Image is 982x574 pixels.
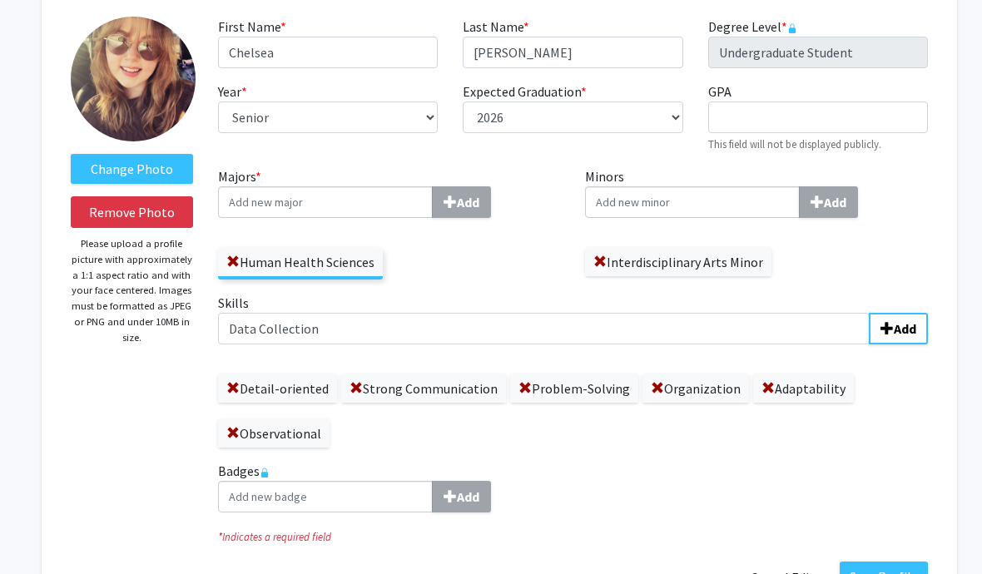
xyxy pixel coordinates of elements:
label: Human Health Sciences [218,248,383,276]
label: GPA [708,82,732,101]
input: Majors*Add [218,186,433,218]
label: Minors [585,166,928,218]
b: Add [457,488,479,505]
label: Observational [218,419,330,448]
b: Add [894,320,916,337]
button: Badges [432,481,491,512]
small: This field will not be displayed publicly. [708,137,881,151]
button: Skills [869,313,928,344]
button: Majors* [432,186,491,218]
label: Degree Level [708,17,797,37]
button: Minors [799,186,858,218]
input: BadgesAdd [218,481,433,512]
label: Detail-oriented [218,374,337,403]
img: Profile Picture [71,17,196,141]
button: Remove Photo [71,196,193,228]
label: Organization [642,374,749,403]
label: Majors [218,166,561,218]
input: SkillsAdd [218,313,870,344]
label: Expected Graduation [463,82,587,101]
label: Year [218,82,247,101]
b: Add [457,194,479,210]
label: Badges [218,461,928,512]
label: Problem-Solving [510,374,638,403]
p: Please upload a profile picture with approximately a 1:1 aspect ratio and with your face centered... [71,236,193,345]
b: Add [824,194,846,210]
label: First Name [218,17,286,37]
svg: This information is provided and automatically updated by the University of Kentucky and is not e... [787,23,797,33]
label: Skills [218,293,928,344]
label: Strong Communication [341,374,506,403]
i: Indicates a required field [218,529,928,545]
iframe: Chat [12,499,71,562]
label: Last Name [463,17,529,37]
label: Adaptability [753,374,854,403]
label: ChangeProfile Picture [71,154,193,184]
label: Interdisciplinary Arts Minor [585,248,771,276]
input: MinorsAdd [585,186,800,218]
